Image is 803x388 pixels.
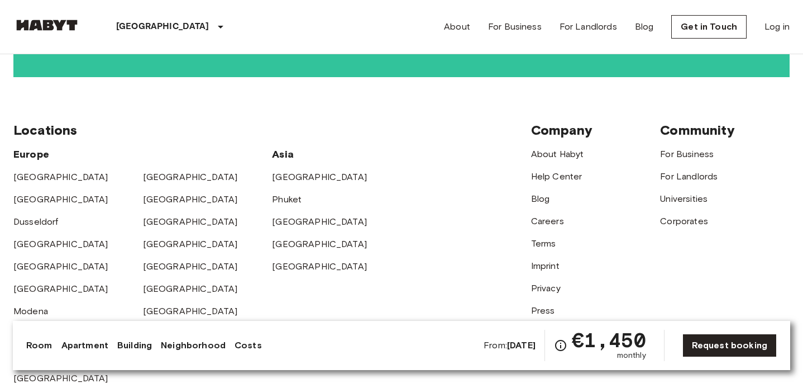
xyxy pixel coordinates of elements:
a: [GEOGRAPHIC_DATA] [13,283,108,294]
a: [GEOGRAPHIC_DATA] [143,261,238,272]
a: Room [26,339,52,352]
a: [GEOGRAPHIC_DATA] [272,239,367,249]
p: [GEOGRAPHIC_DATA] [116,20,209,34]
span: Community [660,122,734,138]
span: From: [484,339,536,352]
a: Careers [531,216,564,226]
img: tab_keywords_by_traffic_grey.svg [111,65,120,74]
span: Company [531,122,592,138]
div: Domain Overview [42,66,100,73]
a: [GEOGRAPHIC_DATA] [13,172,108,182]
span: monthly [617,350,646,361]
a: [GEOGRAPHIC_DATA] [143,239,238,249]
img: website_grey.svg [18,29,27,38]
b: [DATE] [507,340,536,351]
a: For Landlords [560,20,617,34]
img: tab_domain_overview_orange.svg [30,65,39,74]
a: Privacy [531,283,561,294]
a: Universities [660,193,708,204]
img: Habyt [13,20,80,31]
a: Imprint [531,261,560,271]
a: [GEOGRAPHIC_DATA] [143,216,238,227]
span: Asia [272,148,294,160]
a: Corporates [660,216,708,226]
a: Request booking [682,334,777,357]
svg: Check cost overview for full price breakdown. Please note that discounts apply to new joiners onl... [554,339,567,352]
div: Keywords by Traffic [123,66,188,73]
a: [GEOGRAPHIC_DATA] [272,261,367,272]
a: About Habyt [531,149,584,159]
span: €1,450 [572,330,646,350]
a: Phuket [272,194,302,205]
a: [GEOGRAPHIC_DATA] [143,306,238,316]
a: Get in Touch [671,15,747,39]
div: v 4.0.25 [31,18,55,27]
a: [GEOGRAPHIC_DATA] [143,194,238,205]
a: Press [531,305,555,316]
a: Modena [13,306,48,316]
a: Help Center [531,171,582,182]
a: [GEOGRAPHIC_DATA] [13,373,108,384]
div: Domain: [DOMAIN_NAME] [29,29,123,38]
span: Europe [13,148,49,160]
a: Dusseldorf [13,216,59,227]
a: About [444,20,470,34]
a: Blog [531,193,550,204]
a: [GEOGRAPHIC_DATA] [13,194,108,205]
a: Terms [531,238,556,249]
a: [GEOGRAPHIC_DATA] [272,216,367,227]
a: For Business [660,149,714,159]
a: [GEOGRAPHIC_DATA] [272,172,367,182]
span: Locations [13,122,77,138]
a: [GEOGRAPHIC_DATA] [143,283,238,294]
a: Apartment [61,339,108,352]
a: Costs [235,339,262,352]
a: Neighborhood [161,339,226,352]
a: Building [117,339,152,352]
a: For Business [488,20,542,34]
a: [GEOGRAPHIC_DATA] [13,239,108,249]
a: Log in [764,20,790,34]
a: For Landlords [660,171,718,182]
img: logo_orange.svg [18,18,27,27]
a: Blog [635,20,654,34]
a: [GEOGRAPHIC_DATA] [13,261,108,272]
a: [GEOGRAPHIC_DATA] [143,172,238,182]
